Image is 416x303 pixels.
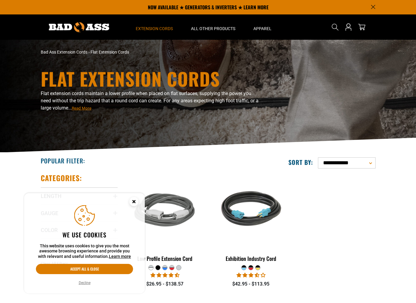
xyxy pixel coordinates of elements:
img: black teal [213,176,289,246]
h1: Flat Extension Cords [41,70,261,88]
a: Learn more [109,254,131,259]
summary: Extension Cords [127,14,182,40]
div: $42.95 - $113.95 [212,280,289,288]
span: 3.67 stars [237,272,265,278]
summary: Apparel [244,14,281,40]
summary: Length [41,187,118,204]
aside: Cookie Consent [24,193,145,294]
div: Exhibition Industry Cord [212,256,289,261]
span: › [88,50,90,54]
h2: Categories: [41,173,82,183]
a: grey & white Low Profile Extension Cord [127,173,204,265]
label: Sort by: [288,158,313,166]
span: Length [41,193,62,199]
span: Extension Cords [136,26,173,31]
span: Read More [72,106,91,110]
h2: We use cookies [36,231,133,239]
nav: breadcrumbs [41,49,261,55]
h2: Popular Filter: [41,157,85,165]
span: All Other Products [191,26,235,31]
img: grey & white [127,176,203,246]
p: This website uses cookies to give you the most awesome browsing experience and provide you with r... [36,243,133,259]
span: Flat Extension Cords [91,50,129,54]
div: Low Profile Extension Cord [127,256,204,261]
img: Bad Ass Extension Cords [49,22,109,32]
summary: All Other Products [182,14,244,40]
div: $26.95 - $138.57 [127,280,204,288]
button: Decline [77,280,92,286]
a: black teal Exhibition Industry Cord [212,173,289,265]
span: Apparel [253,26,272,31]
summary: Search [330,22,340,32]
button: Accept all & close [36,264,133,274]
span: Flat extension cords maintain a lower profile when placed on flat surfaces, supplying the power y... [41,91,259,111]
span: 4.50 stars [151,272,179,278]
a: Bad Ass Extension Cords [41,50,87,54]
